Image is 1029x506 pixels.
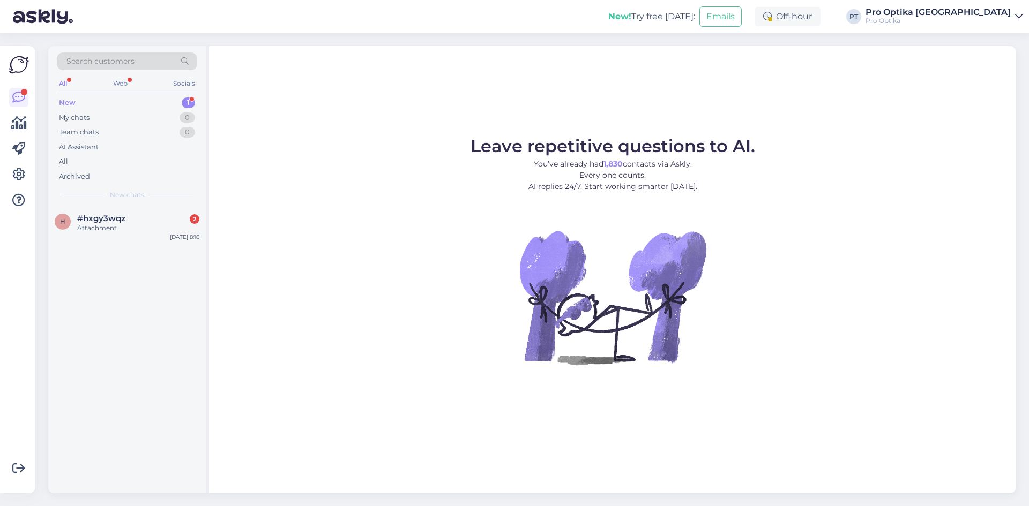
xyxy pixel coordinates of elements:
[170,233,199,241] div: [DATE] 8:16
[59,171,90,182] div: Archived
[110,190,144,200] span: New chats
[182,97,195,108] div: 1
[60,217,65,225] span: h
[180,127,195,138] div: 0
[603,159,623,169] b: 1,830
[846,9,861,24] div: PT
[59,112,90,123] div: My chats
[755,7,821,26] div: Off-hour
[471,135,755,156] span: Leave repetitive questions to AI.
[471,158,755,192] p: You’ve already had contacts via Askly. Every one counts. AI replies 24/7. Start working smarter [...
[59,142,99,153] div: AI Assistant
[57,77,69,90] div: All
[77,214,125,223] span: #hxgy3wqz
[608,11,631,21] b: New!
[608,10,695,23] div: Try free [DATE]:
[59,97,76,108] div: New
[111,77,130,90] div: Web
[866,8,1011,17] div: Pro Optika [GEOGRAPHIC_DATA]
[866,17,1011,25] div: Pro Optika
[9,55,29,75] img: Askly Logo
[190,214,199,224] div: 2
[66,56,135,67] span: Search customers
[180,112,195,123] div: 0
[77,223,199,233] div: Attachment
[516,201,709,394] img: No Chat active
[59,156,68,167] div: All
[171,77,197,90] div: Socials
[866,8,1023,25] a: Pro Optika [GEOGRAPHIC_DATA]Pro Optika
[59,127,99,138] div: Team chats
[699,6,742,27] button: Emails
